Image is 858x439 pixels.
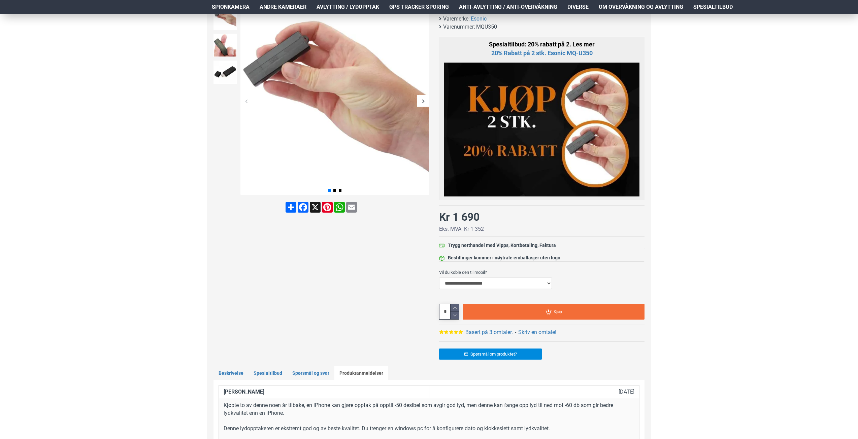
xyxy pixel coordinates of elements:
[317,3,379,11] span: Avlytting / Lydopptak
[491,49,593,58] a: 20% rabatt ved kjøp av 2 Esonic MQ-U350
[249,366,287,380] a: Spesialtilbud
[285,202,297,213] a: Share
[213,34,237,57] img: Esonic MQ-U350 - Stemmeaktivert lydopptaker med 25 dager batterilevetid - SpyGadgets.no
[599,3,683,11] span: Om overvåkning og avlytting
[443,23,475,31] b: Varenummer:
[389,3,449,11] span: GPS Tracker Sporing
[567,3,589,11] span: Diverse
[489,41,595,57] span: Spesialtilbud: 20% rabatt på 2. Les mer
[240,7,429,195] img: Esonic MQ-U350 - Stemmeaktivert lydopptaker med 25 dager batterilevetid - SpyGadgets.no
[448,242,556,249] div: Trygg netthandel med Vipps, Kortbetaling, Faktura
[417,95,429,107] div: Next slide
[333,202,345,213] a: WhatsApp
[213,7,237,30] img: Esonic MQ-U350 - Stemmeaktivert lydopptaker med 25 dager batterilevetid - SpyGadgets.no
[287,366,334,380] a: Spørsmål og svar
[439,267,645,278] label: Vil du koble den til mobil?
[333,189,336,192] span: Go to slide 2
[554,309,562,314] span: Kjøp
[465,328,513,336] a: Basert på 3 omtaler.
[429,386,639,399] td: [DATE]
[459,3,557,11] span: Anti-avlytting / Anti-overvåkning
[443,15,470,23] b: Varemerke:
[213,61,237,84] img: Esonic MQ-U350 - Stemmeaktivert lydopptaker med 25 dager batterilevetid - SpyGadgets.no
[515,329,516,335] b: -
[328,189,331,192] span: Go to slide 1
[240,95,252,107] div: Previous slide
[448,254,560,261] div: Bestillinger kommer i nøytrale emballasjer uten logo
[518,328,556,336] a: Skriv en omtale!
[297,202,309,213] a: Facebook
[334,366,388,380] a: Produktanmeldelser
[260,3,306,11] span: Andre kameraer
[213,366,249,380] a: Beskrivelse
[309,202,321,213] a: X
[224,389,264,395] strong: [PERSON_NAME]
[345,202,358,213] a: Email
[693,3,733,11] span: Spesialtilbud
[339,189,341,192] span: Go to slide 3
[321,202,333,213] a: Pinterest
[444,63,639,197] img: 20% rabatt ved kjøp av 2 stk. Esonic MQ-U350
[212,3,250,11] span: Spionkamera
[439,349,542,360] a: Spørsmål om produktet?
[439,209,480,225] div: Kr 1 690
[476,23,497,31] span: MQU350
[471,15,487,23] a: Esonic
